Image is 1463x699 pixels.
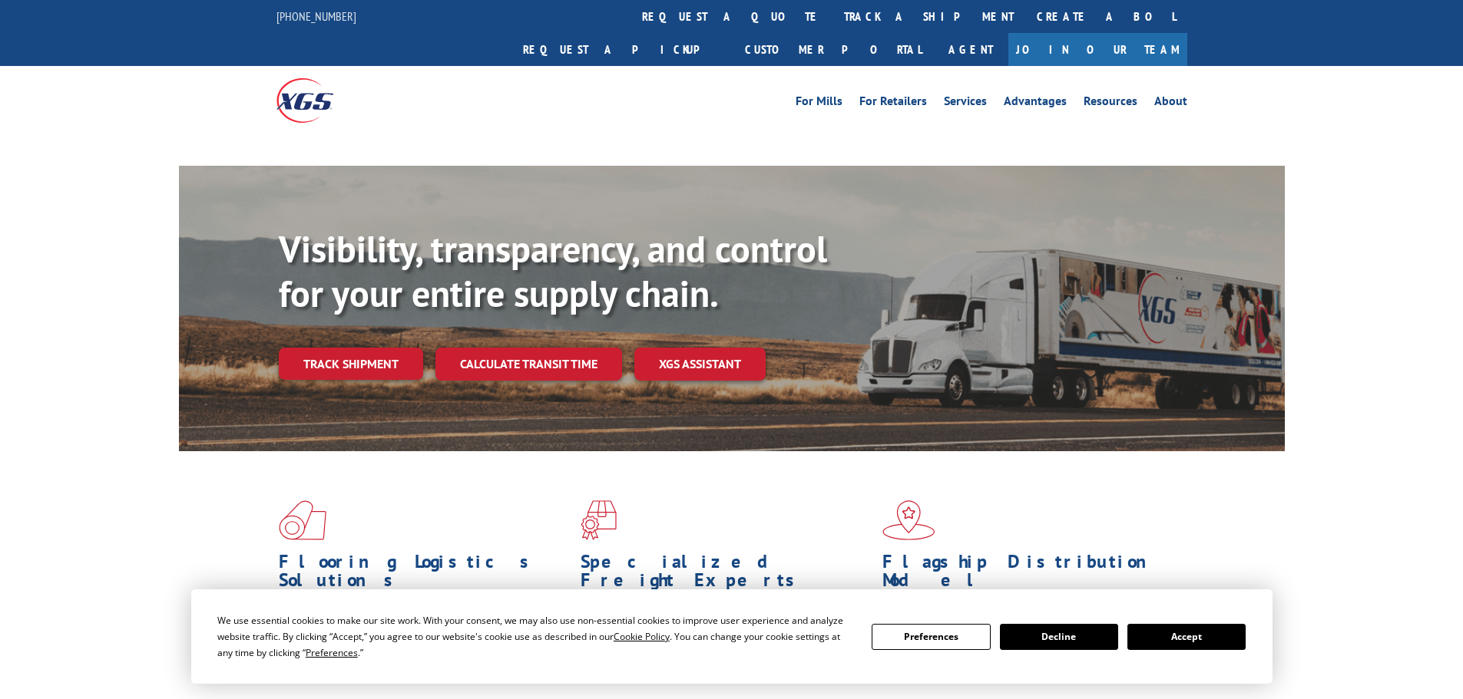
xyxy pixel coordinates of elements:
[435,348,622,381] a: Calculate transit time
[279,552,569,597] h1: Flooring Logistics Solutions
[1084,95,1137,112] a: Resources
[1154,95,1187,112] a: About
[279,225,827,317] b: Visibility, transparency, and control for your entire supply chain.
[944,95,987,112] a: Services
[872,624,990,650] button: Preferences
[581,500,617,540] img: xgs-icon-focused-on-flooring-red
[614,630,670,643] span: Cookie Policy
[933,33,1008,66] a: Agent
[882,500,935,540] img: xgs-icon-flagship-distribution-model-red
[306,646,358,659] span: Preferences
[511,33,733,66] a: Request a pickup
[1000,624,1118,650] button: Decline
[276,8,356,24] a: [PHONE_NUMBER]
[733,33,933,66] a: Customer Portal
[279,500,326,540] img: xgs-icon-total-supply-chain-intelligence-red
[634,348,766,381] a: XGS ASSISTANT
[191,589,1273,684] div: Cookie Consent Prompt
[217,612,853,661] div: We use essential cookies to make our site work. With your consent, we may also use non-essential ...
[1008,33,1187,66] a: Join Our Team
[859,95,927,112] a: For Retailers
[882,552,1173,597] h1: Flagship Distribution Model
[796,95,842,112] a: For Mills
[1004,95,1067,112] a: Advantages
[1127,624,1246,650] button: Accept
[581,552,871,597] h1: Specialized Freight Experts
[279,348,423,380] a: Track shipment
